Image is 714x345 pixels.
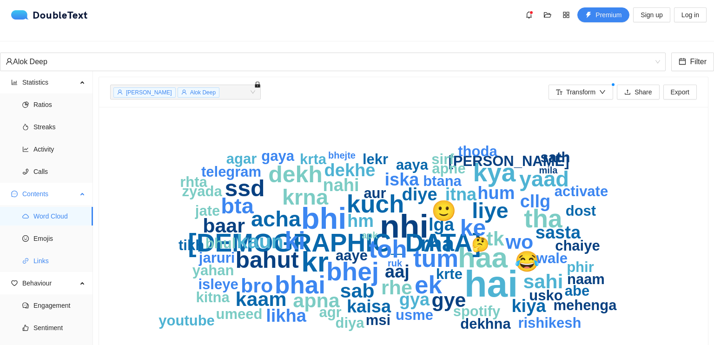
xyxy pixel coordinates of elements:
text: thoda [458,143,497,159]
span: like [22,325,29,331]
text: btana [423,173,462,189]
span: Behaviour [22,274,77,292]
button: Sign up [633,7,670,22]
text: usko [529,287,562,304]
text: phir [567,259,594,275]
text: likha [266,306,306,325]
button: calendarFilter [671,53,714,71]
text: mila [539,165,558,175]
span: cloud [22,213,29,219]
text: usme [396,307,433,323]
span: bell [522,11,536,19]
span: Filter [690,56,707,67]
text: 🙂 [432,199,457,223]
text: lekr [363,151,388,167]
span: smile [22,235,29,242]
span: line-chart [22,146,29,153]
text: nhi [380,208,429,245]
text: kaun [237,230,283,252]
span: Export [671,87,689,97]
button: Log in [674,7,707,22]
text: acha [251,206,301,231]
text: rha [420,231,455,256]
text: sath [541,149,570,166]
button: uploadShare [617,85,659,100]
span: appstore [559,11,573,19]
span: Activity [33,140,86,159]
span: calendar [679,58,686,66]
text: bta [221,193,254,218]
div: DoubleText [11,10,88,20]
text: gye [432,289,466,311]
text: dost [566,203,596,219]
text: diya [336,315,365,331]
text: bhejte [328,150,356,160]
span: font-size [556,89,562,96]
text: bhej [326,257,379,286]
text: sab [340,279,375,302]
span: pie-chart [22,101,29,108]
button: Export [663,85,697,100]
text: [DEMOGRAPHIC_DATA] [188,228,481,257]
span: Share [635,87,652,97]
span: Contents [22,185,77,203]
text: aur [364,185,386,201]
text: dekh [268,161,323,187]
text: apne [432,160,465,177]
text: rhta [180,174,207,190]
text: bhul [205,235,236,252]
text: jaruri [198,250,235,266]
text: gya [399,290,430,309]
span: Emojis [33,229,86,248]
text: hum [477,183,515,203]
text: sahi [523,270,563,292]
a: logoDoubleText [11,10,88,20]
text: tum [413,245,458,272]
text: diye [402,185,437,204]
text: wale [536,250,568,266]
text: itna [445,185,477,204]
span: Sentiment [33,318,86,337]
text: youtube [159,312,215,329]
text: naam [567,271,605,287]
text: kaisa [347,297,391,316]
text: 🤔 [471,236,489,253]
text: kya [473,158,516,187]
text: dekhe [324,160,376,180]
text: ek [415,271,442,299]
text: liye [472,198,508,223]
text: tikh [178,237,204,253]
button: thunderboltPremium [577,7,629,22]
span: folder-open [541,11,555,19]
span: user [117,89,123,95]
span: fire [22,124,29,130]
button: folder-open [540,7,555,22]
span: Transform [566,87,595,97]
text: hm [347,211,374,231]
text: rhe [381,276,412,299]
span: lock [254,81,261,88]
span: Alok Deep [6,53,660,71]
span: thunderbolt [585,12,592,19]
text: sasta [535,223,581,242]
text: nahi [323,175,359,195]
text: umeed [216,306,263,322]
button: appstore [559,7,574,22]
text: ke [460,215,486,241]
text: activate [555,183,608,199]
span: Alok Deep [190,89,216,96]
text: spotify [453,303,501,319]
text: yahan [192,262,234,279]
span: Word Cloud [33,207,86,226]
text: iska [385,170,420,189]
span: heart [11,280,18,286]
text: cllg [520,192,550,211]
text: kuch [347,190,404,218]
text: sirf [431,151,454,167]
text: zyada [182,183,223,199]
text: msi [366,312,390,328]
text: [PERSON_NAME] [449,153,569,169]
div: Alok Deep [6,53,652,71]
text: kaam [236,288,287,310]
span: message [11,191,18,197]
